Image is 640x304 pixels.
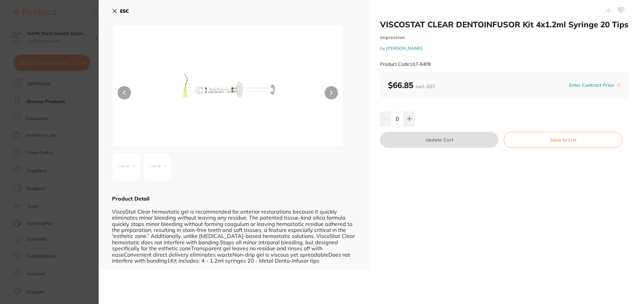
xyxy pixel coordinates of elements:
[386,45,422,51] a: [PERSON_NAME]
[388,80,435,90] b: $66.85
[567,82,616,88] button: Enter Contract Price
[380,132,498,148] button: Update Cart
[616,82,621,88] label: i
[146,155,170,179] img: XzIuanBn
[112,202,356,264] div: ViscoStat Clear hemostatic gel is recommended for anterior restorations because it quickly elimin...
[380,46,629,51] small: by
[159,42,297,147] img: LmpwZw
[112,5,129,17] button: ESC
[120,8,129,14] b: ESC
[114,155,138,179] img: LmpwZw
[416,83,435,89] span: excl. GST
[380,61,431,67] small: Product Code: ULT-6409
[380,19,629,29] h2: VISCOSTAT CLEAR DENTOINFUSOR Kit 4x1.2ml Syringe 20 Tips
[504,132,622,148] button: Save to List
[380,35,629,40] small: impression
[112,195,149,202] b: Product Detail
